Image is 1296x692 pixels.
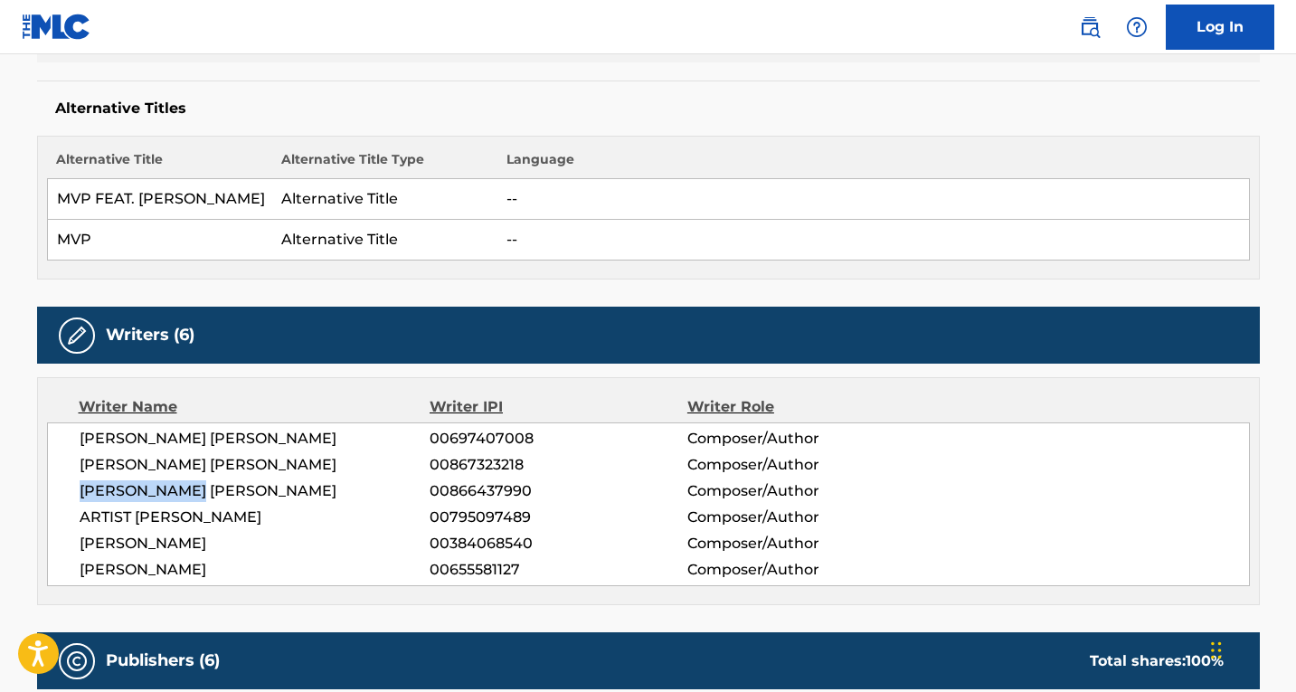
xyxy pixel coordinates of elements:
span: 00655581127 [430,559,686,581]
span: 00697407008 [430,428,686,450]
span: [PERSON_NAME] [80,559,430,581]
img: MLC Logo [22,14,91,40]
img: Writers [66,325,88,346]
span: Composer/Author [687,480,922,502]
span: Composer/Author [687,428,922,450]
span: 00867323218 [430,454,686,476]
span: [PERSON_NAME] [80,533,430,555]
div: Help [1119,9,1155,45]
th: Alternative Title Type [272,150,497,179]
div: Writer Name [79,396,430,418]
span: 00795097489 [430,507,686,528]
div: Total shares: [1090,650,1224,672]
span: 00866437990 [430,480,686,502]
div: Writer Role [687,396,922,418]
td: Alternative Title [272,220,497,261]
div: Drag [1211,623,1222,678]
span: Composer/Author [687,559,922,581]
span: [PERSON_NAME] [PERSON_NAME] [80,428,430,450]
td: Alternative Title [272,179,497,220]
td: MVP FEAT. [PERSON_NAME] [47,179,272,220]
th: Language [497,150,1249,179]
img: help [1126,16,1148,38]
iframe: Chat Widget [1206,605,1296,692]
span: 00384068540 [430,533,686,555]
td: -- [497,220,1249,261]
span: Composer/Author [687,533,922,555]
h5: Alternative Titles [55,100,1242,118]
span: Composer/Author [687,507,922,528]
h5: Publishers (6) [106,650,220,671]
h5: Writers (6) [106,325,194,346]
span: [PERSON_NAME] [PERSON_NAME] [80,480,430,502]
img: Publishers [66,650,88,672]
th: Alternative Title [47,150,272,179]
span: [PERSON_NAME] [PERSON_NAME] [80,454,430,476]
a: Public Search [1072,9,1108,45]
img: search [1079,16,1101,38]
a: Log In [1166,5,1274,50]
div: Writer IPI [430,396,687,418]
span: Composer/Author [687,454,922,476]
span: ARTIST [PERSON_NAME] [80,507,430,528]
td: MVP [47,220,272,261]
td: -- [497,179,1249,220]
span: 100 % [1186,652,1224,669]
